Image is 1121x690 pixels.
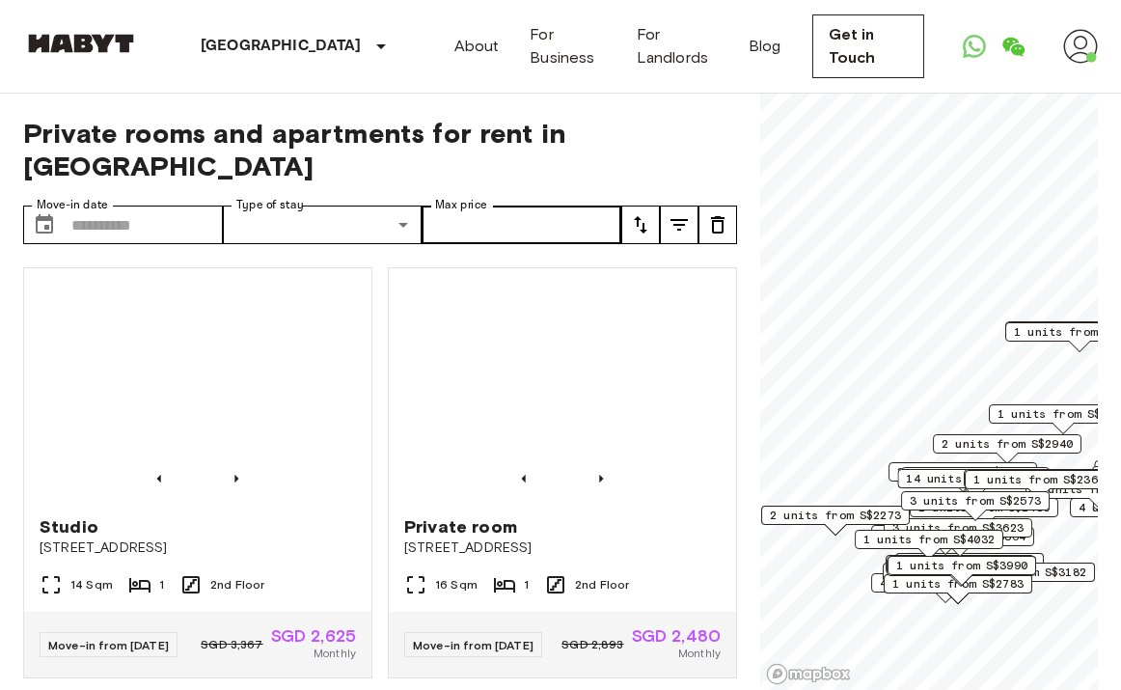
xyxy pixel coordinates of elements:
[314,645,356,662] span: Monthly
[40,538,356,558] span: [STREET_ADDRESS]
[886,527,1034,557] div: Map marker
[910,498,1058,528] div: Map marker
[965,470,1113,500] div: Map marker
[895,553,1044,583] div: Map marker
[887,557,1035,587] div: Map marker
[23,34,139,53] img: Habyt
[766,663,851,685] a: Mapbox logo
[48,638,169,652] span: Move-in from [DATE]
[761,506,910,536] div: Map marker
[897,469,1053,499] div: Map marker
[389,268,736,500] img: Marketing picture of unit SG-01-021-008-01
[201,35,362,58] p: [GEOGRAPHIC_DATA]
[159,576,164,593] span: 1
[933,434,1081,464] div: Map marker
[973,471,1105,488] span: 1 units from S$2363
[575,576,629,593] span: 2nd Floor
[888,556,1036,586] div: Map marker
[910,468,1041,485] span: 3 units from S$3024
[749,35,781,58] a: Blog
[698,206,737,244] button: tune
[946,563,1095,593] div: Map marker
[404,538,721,558] span: [STREET_ADDRESS]
[271,627,356,645] span: SGD 2,625
[23,117,737,182] span: Private rooms and apartments for rent in [GEOGRAPHIC_DATA]
[884,518,1032,548] div: Map marker
[678,645,721,662] span: Monthly
[514,469,533,488] button: Previous image
[904,554,1035,571] span: 1 units from S$3600
[632,627,721,645] span: SGD 2,480
[388,267,737,678] a: Marketing picture of unit SG-01-021-008-01Previous imagePrevious imagePrivate room[STREET_ADDRESS...
[621,206,660,244] button: tune
[210,576,264,593] span: 2nd Floor
[435,576,478,593] span: 16 Sqm
[955,564,1086,581] span: 1 units from S$3182
[591,469,611,488] button: Previous image
[236,197,304,213] label: Type of stay
[524,576,529,593] span: 1
[201,636,262,653] span: SGD 3,367
[435,197,487,213] label: Max price
[40,515,98,538] span: Studio
[906,470,1044,487] span: 14 units from S$2348
[855,530,1003,560] div: Map marker
[896,557,1027,574] span: 1 units from S$3990
[910,492,1041,510] span: 3 units from S$2573
[863,531,995,548] span: 1 units from S$4032
[1063,29,1098,64] img: avatar
[812,14,924,78] a: Get in Touch
[880,574,1011,592] span: 4 units from S$1680
[227,469,246,488] button: Previous image
[897,463,1028,481] span: 3 units from S$1764
[955,27,994,66] a: Open WhatsApp
[37,197,108,213] label: Move-in date
[24,268,371,500] img: Marketing picture of unit SG-01-111-002-001
[942,435,1073,453] span: 2 units from S$2940
[25,206,64,244] button: Choose date
[871,573,1020,603] div: Map marker
[883,563,1031,593] div: Map marker
[770,507,901,524] span: 2 units from S$2273
[892,519,1024,537] span: 3 units from S$3623
[150,469,169,488] button: Previous image
[404,515,517,538] span: Private room
[994,27,1032,66] a: Open WeChat
[454,35,500,58] a: About
[637,23,718,69] a: For Landlords
[530,23,605,69] a: For Business
[413,638,533,652] span: Move-in from [DATE]
[561,636,623,653] span: SGD 2,893
[70,576,113,593] span: 14 Sqm
[901,491,1050,521] div: Map marker
[886,555,1034,585] div: Map marker
[660,206,698,244] button: tune
[884,574,1032,604] div: Map marker
[23,267,372,678] a: Marketing picture of unit SG-01-111-002-001Previous imagePrevious imageStudio[STREET_ADDRESS]14 S...
[889,462,1037,492] div: Map marker
[964,469,1112,499] div: Map marker
[901,467,1050,497] div: Map marker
